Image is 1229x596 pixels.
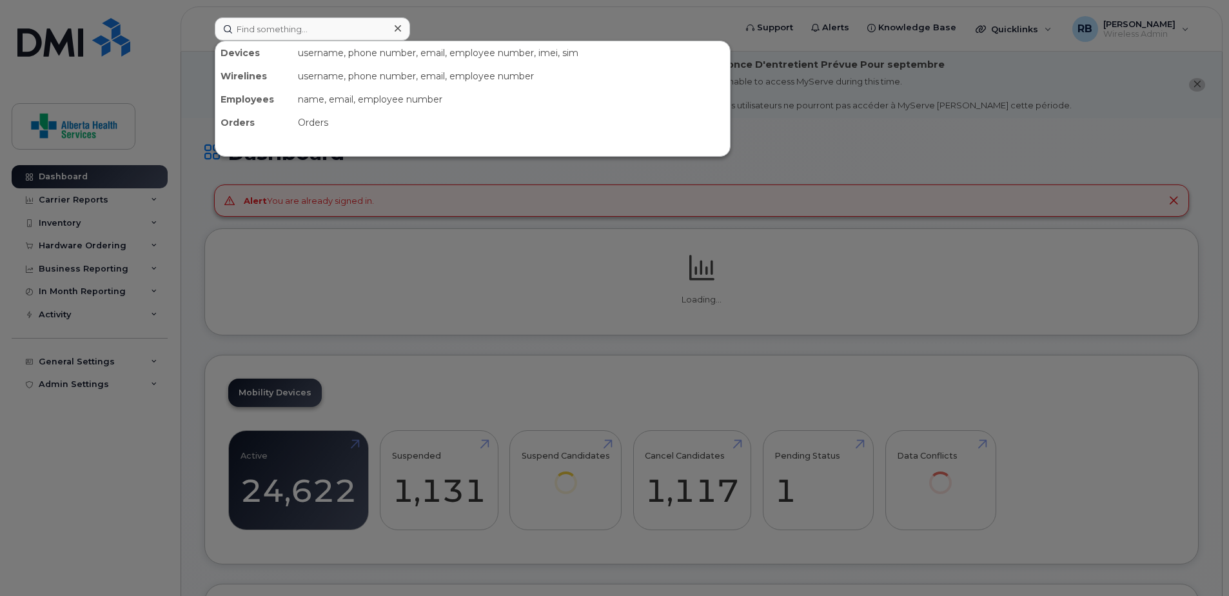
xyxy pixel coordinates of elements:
div: username, phone number, email, employee number, imei, sim [293,41,730,65]
div: name, email, employee number [293,88,730,111]
div: username, phone number, email, employee number [293,65,730,88]
div: Orders [293,111,730,134]
div: Employees [215,88,293,111]
div: Orders [215,111,293,134]
div: Wirelines [215,65,293,88]
div: Devices [215,41,293,65]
